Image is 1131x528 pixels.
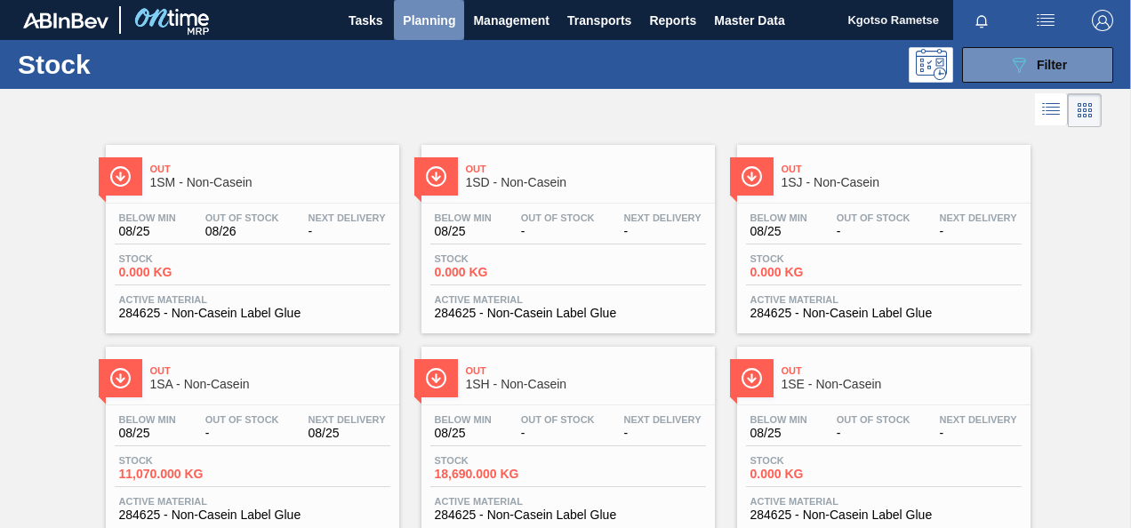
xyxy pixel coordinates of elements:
[624,212,702,223] span: Next Delivery
[119,266,244,279] span: 0.000 KG
[909,47,953,83] div: Programming: no user selected
[782,378,1022,391] span: 1SE - Non-Casein
[309,225,386,238] span: -
[750,455,875,466] span: Stock
[466,176,706,189] span: 1SD - Non-Casein
[750,496,1017,507] span: Active Material
[425,367,447,389] img: Ícone
[205,212,279,223] span: Out Of Stock
[119,225,176,238] span: 08/25
[403,10,455,31] span: Planning
[119,414,176,425] span: Below Min
[750,414,807,425] span: Below Min
[750,294,1017,305] span: Active Material
[750,253,875,264] span: Stock
[940,414,1017,425] span: Next Delivery
[435,294,702,305] span: Active Material
[119,212,176,223] span: Below Min
[624,427,702,440] span: -
[425,165,447,188] img: Ícone
[23,12,108,28] img: TNhmsLtSVTkK8tSr43FrP2fwEKptu5GPRR3wAAAABJRU5ErkJggg==
[624,225,702,238] span: -
[119,427,176,440] span: 08/25
[714,10,784,31] span: Master Data
[1035,10,1056,31] img: userActions
[837,427,910,440] span: -
[466,365,706,376] span: Out
[521,427,595,440] span: -
[624,414,702,425] span: Next Delivery
[741,165,763,188] img: Ícone
[119,253,244,264] span: Stock
[837,212,910,223] span: Out Of Stock
[119,307,386,320] span: 284625 - Non-Casein Label Glue
[473,10,549,31] span: Management
[435,225,492,238] span: 08/25
[466,378,706,391] span: 1SH - Non-Casein
[205,414,279,425] span: Out Of Stock
[521,414,595,425] span: Out Of Stock
[940,427,1017,440] span: -
[119,468,244,481] span: 11,070.000 KG
[109,367,132,389] img: Ícone
[119,455,244,466] span: Stock
[649,10,696,31] span: Reports
[567,10,631,31] span: Transports
[435,212,492,223] span: Below Min
[435,508,702,522] span: 284625 - Non-Casein Label Glue
[750,307,1017,320] span: 284625 - Non-Casein Label Glue
[92,132,408,333] a: ÍconeOut1SM - Non-CaseinBelow Min08/25Out Of Stock08/26Next Delivery-Stock0.000 KGActive Material...
[150,164,390,174] span: Out
[435,455,559,466] span: Stock
[309,427,386,440] span: 08/25
[18,54,263,75] h1: Stock
[109,165,132,188] img: Ícone
[119,496,386,507] span: Active Material
[741,367,763,389] img: Ícone
[750,468,875,481] span: 0.000 KG
[724,132,1039,333] a: ÍconeOut1SJ - Non-CaseinBelow Min08/25Out Of Stock-Next Delivery-Stock0.000 KGActive Material2846...
[435,496,702,507] span: Active Material
[962,47,1113,83] button: Filter
[750,266,875,279] span: 0.000 KG
[205,225,279,238] span: 08/26
[205,427,279,440] span: -
[435,266,559,279] span: 0.000 KG
[750,225,807,238] span: 08/25
[1035,93,1068,127] div: List Vision
[837,414,910,425] span: Out Of Stock
[346,10,385,31] span: Tasks
[782,176,1022,189] span: 1SJ - Non-Casein
[750,212,807,223] span: Below Min
[1092,10,1113,31] img: Logout
[408,132,724,333] a: ÍconeOut1SD - Non-CaseinBelow Min08/25Out Of Stock-Next Delivery-Stock0.000 KGActive Material2846...
[1068,93,1102,127] div: Card Vision
[750,508,1017,522] span: 284625 - Non-Casein Label Glue
[150,365,390,376] span: Out
[435,307,702,320] span: 284625 - Non-Casein Label Glue
[150,176,390,189] span: 1SM - Non-Casein
[750,427,807,440] span: 08/25
[119,508,386,522] span: 284625 - Non-Casein Label Glue
[309,212,386,223] span: Next Delivery
[466,164,706,174] span: Out
[435,253,559,264] span: Stock
[782,164,1022,174] span: Out
[309,414,386,425] span: Next Delivery
[940,212,1017,223] span: Next Delivery
[940,225,1017,238] span: -
[435,414,492,425] span: Below Min
[150,378,390,391] span: 1SA - Non-Casein
[119,294,386,305] span: Active Material
[435,468,559,481] span: 18,690.000 KG
[435,427,492,440] span: 08/25
[521,225,595,238] span: -
[1037,58,1067,72] span: Filter
[782,365,1022,376] span: Out
[837,225,910,238] span: -
[953,8,1010,33] button: Notifications
[521,212,595,223] span: Out Of Stock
